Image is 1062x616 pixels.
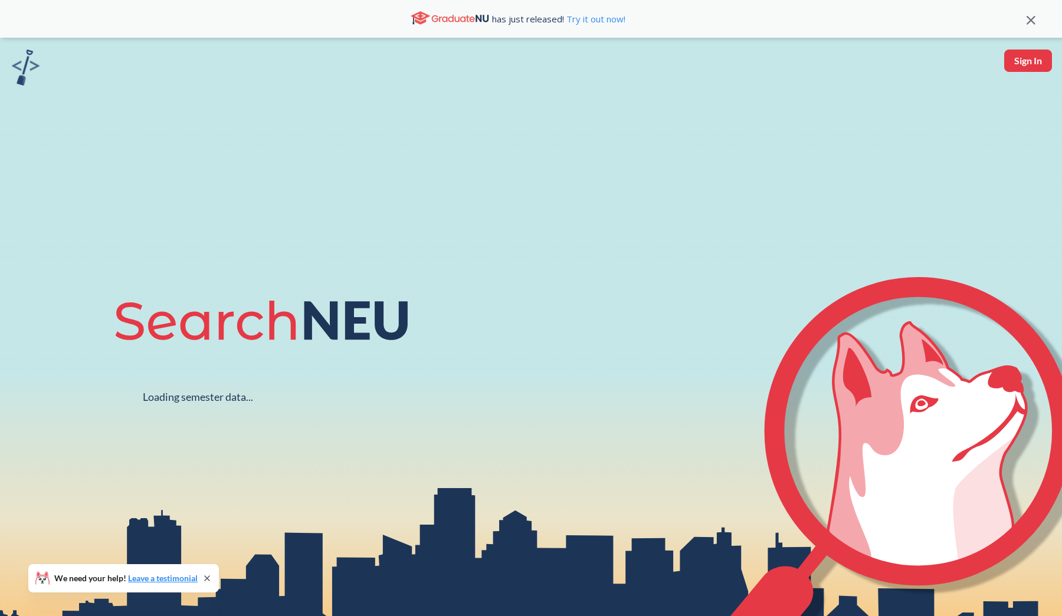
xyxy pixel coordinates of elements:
[12,50,40,85] img: sandbox logo
[54,574,198,582] span: We need your help!
[143,390,253,404] div: Loading semester data...
[564,13,625,25] a: Try it out now!
[12,50,40,89] a: sandbox logo
[128,573,198,583] a: Leave a testimonial
[1004,50,1052,72] button: Sign In
[492,12,625,25] span: has just released!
